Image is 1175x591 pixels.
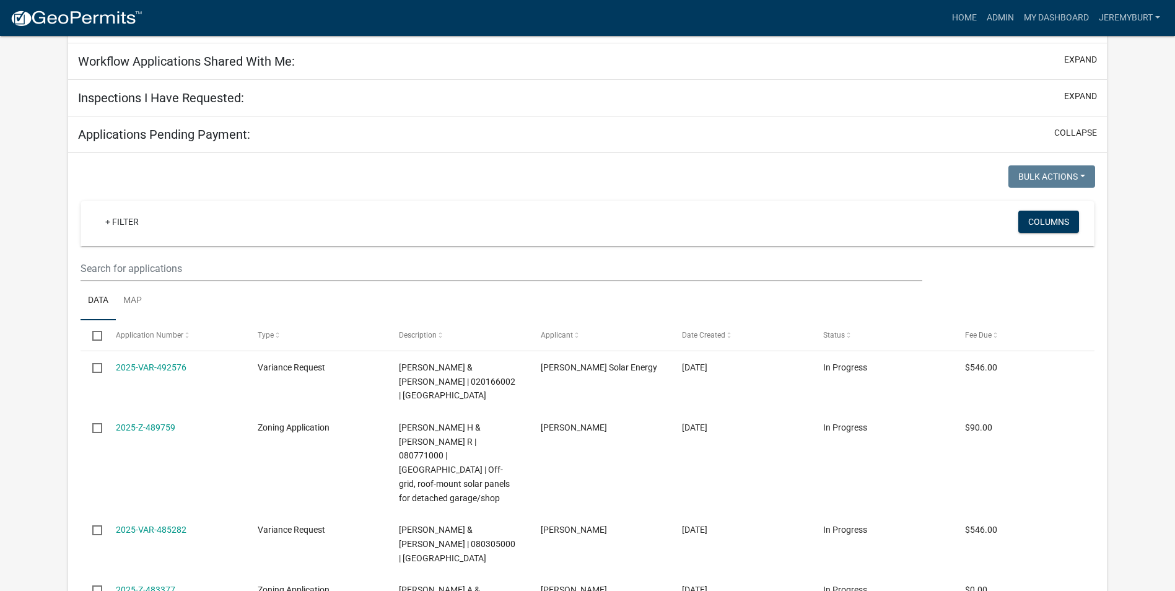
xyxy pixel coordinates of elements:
[982,6,1019,30] a: Admin
[78,54,295,69] h5: Workflow Applications Shared With Me:
[1054,126,1097,139] button: collapse
[1018,211,1079,233] button: Columns
[78,127,250,142] h5: Applications Pending Payment:
[95,211,149,233] a: + Filter
[823,422,867,432] span: In Progress
[682,422,707,432] span: 10/08/2025
[823,525,867,535] span: In Progress
[823,362,867,372] span: In Progress
[246,320,387,350] datatable-header-cell: Type
[965,525,997,535] span: $546.00
[116,362,186,372] a: 2025-VAR-492576
[104,320,245,350] datatable-header-cell: Application Number
[387,320,528,350] datatable-header-cell: Description
[1064,90,1097,103] button: expand
[947,6,982,30] a: Home
[811,320,953,350] datatable-header-cell: Status
[670,320,811,350] datatable-header-cell: Date Created
[965,362,997,372] span: $546.00
[116,525,186,535] a: 2025-VAR-485282
[682,331,725,339] span: Date Created
[116,422,175,432] a: 2025-Z-489759
[399,362,515,401] span: KUSUMA,BENNY & SHAWNA BONNETT | 020166002 | Brownsville
[1094,6,1165,30] a: JeremyBurt
[258,422,330,432] span: Zoning Application
[81,256,922,281] input: Search for applications
[541,525,607,535] span: James Veglahn
[399,525,515,563] span: VEGLAHN,JAMES W & CHERYL | 080305000 | La Crescent
[541,362,657,372] span: Olson Solar Energy
[116,281,149,321] a: Map
[258,362,325,372] span: Variance Request
[965,422,992,432] span: $90.00
[541,422,607,432] span: Calvin H Pasvogel
[682,525,707,535] span: 09/29/2025
[823,331,845,339] span: Status
[528,320,670,350] datatable-header-cell: Applicant
[81,281,116,321] a: Data
[258,331,274,339] span: Type
[1019,6,1094,30] a: My Dashboard
[116,331,183,339] span: Application Number
[399,422,510,503] span: PASVOGEL,CALVIN H & ANN R | 080771000 | La Crescent | Off-grid, roof-mount solar panels for detac...
[81,320,104,350] datatable-header-cell: Select
[953,320,1094,350] datatable-header-cell: Fee Due
[682,362,707,372] span: 10/14/2025
[1008,165,1095,188] button: Bulk Actions
[78,90,244,105] h5: Inspections I Have Requested:
[399,331,437,339] span: Description
[541,331,573,339] span: Applicant
[258,525,325,535] span: Variance Request
[965,331,992,339] span: Fee Due
[1064,53,1097,66] button: expand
